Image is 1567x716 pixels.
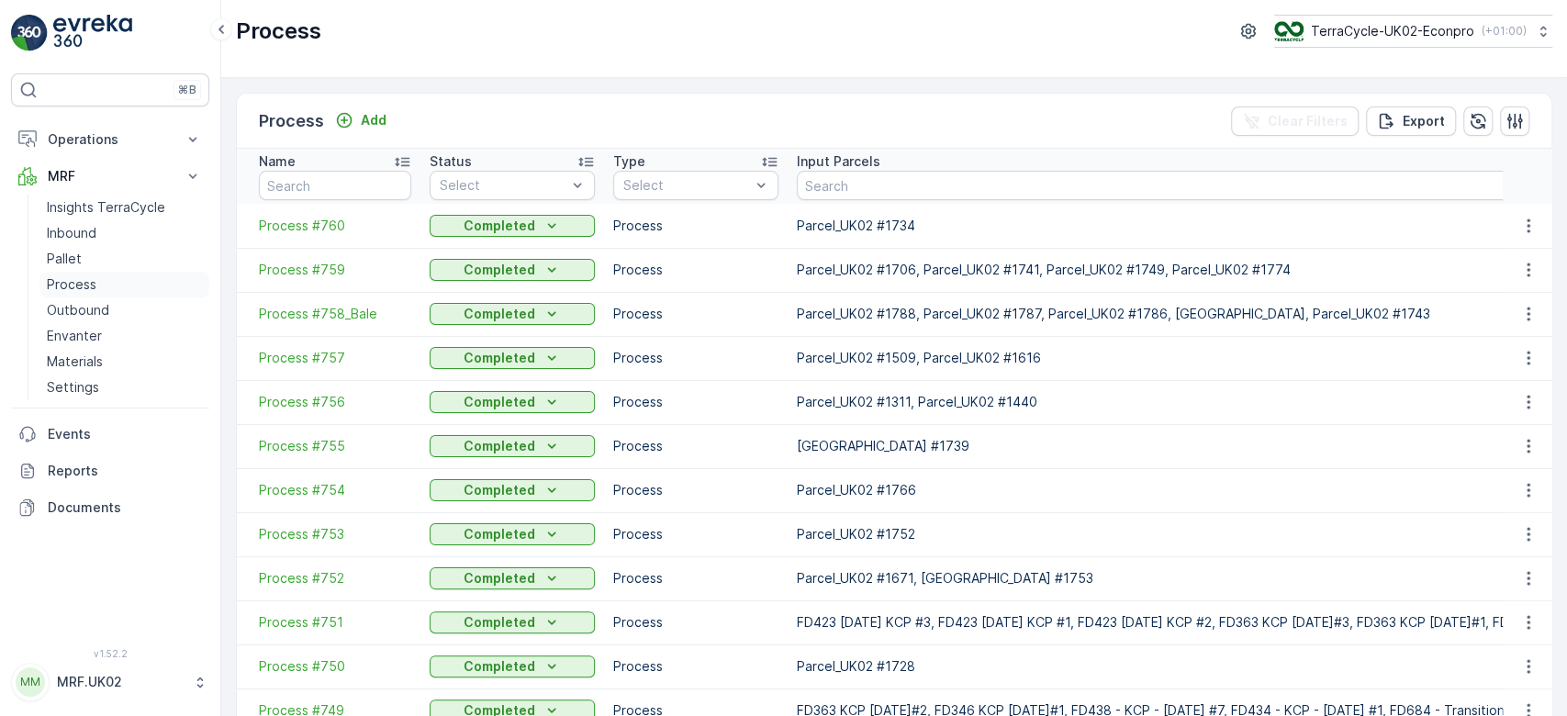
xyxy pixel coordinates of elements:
a: Inbound [39,220,209,246]
span: v 1.52.2 [11,648,209,659]
button: Completed [430,611,595,633]
p: Documents [48,498,202,517]
p: Events [48,425,202,443]
p: Process [613,437,778,455]
button: Completed [430,567,595,589]
p: Input Parcels [797,152,880,171]
p: Process [613,349,778,367]
p: Type [613,152,645,171]
span: 30 [103,392,119,408]
span: - [96,362,103,377]
a: Events [11,416,209,453]
p: MRF [48,167,173,185]
p: Completed [464,393,535,411]
button: Completed [430,259,595,281]
p: TerraCycle-UK02-Econpro [1311,22,1474,40]
p: Completed [464,525,535,543]
div: MM [16,667,45,697]
a: Process #751 [259,613,411,632]
p: Add [361,111,386,129]
img: logo_light-DOdMpM7g.png [53,15,132,51]
p: Status [430,152,472,171]
button: MMMRF.UK02 [11,663,209,701]
button: Completed [430,523,595,545]
p: Process [613,525,778,543]
p: Select [440,176,566,195]
a: Documents [11,489,209,526]
p: Completed [464,349,535,367]
p: Completed [464,217,535,235]
a: Envanter [39,323,209,349]
p: Completed [464,613,535,632]
a: Process #757 [259,349,411,367]
a: Process #753 [259,525,411,543]
p: Export [1403,112,1445,130]
button: Clear Filters [1231,106,1359,136]
button: Completed [430,215,595,237]
button: Completed [430,391,595,413]
p: Reports [48,462,202,480]
p: Process [613,261,778,279]
input: Search [259,171,411,200]
img: logo [11,15,48,51]
span: 30 [107,331,124,347]
span: Net Weight : [16,362,96,377]
p: Completed [464,569,535,587]
p: ⌘B [178,83,196,97]
button: Completed [430,479,595,501]
span: UK-PI0300 I PS Rigid Plastic [78,453,256,468]
a: Process [39,272,209,297]
p: Clear Filters [1268,112,1348,130]
p: Outbound [47,301,109,319]
p: Completed [464,305,535,323]
p: Process [236,17,321,46]
p: Parcel_UK02 #1801 [712,16,852,38]
span: Parcel_UK02 #1801 [61,301,178,317]
a: Reports [11,453,209,489]
p: Completed [464,437,535,455]
span: Total Weight : [16,331,107,347]
button: Operations [11,121,209,158]
a: Outbound [39,297,209,323]
img: terracycle_logo_wKaHoWT.png [1274,21,1304,41]
a: Insights TerraCycle [39,195,209,220]
p: Process [613,217,778,235]
a: Process #760 [259,217,411,235]
button: Add [328,109,394,131]
span: Tare Weight : [16,392,103,408]
a: Process #756 [259,393,411,411]
button: Completed [430,435,595,457]
p: Completed [464,481,535,499]
button: Export [1366,106,1456,136]
a: Process #754 [259,481,411,499]
p: Process [613,657,778,676]
button: Completed [430,347,595,369]
p: Name [259,152,296,171]
a: Settings [39,375,209,400]
span: Pallet [97,422,134,438]
p: Envanter [47,327,102,345]
a: Process #752 [259,569,411,587]
p: Completed [464,261,535,279]
p: MRF.UK02 [57,673,184,691]
a: Process #750 [259,657,411,676]
a: Process #758_Bale [259,305,411,323]
p: ( +01:00 ) [1482,24,1527,39]
span: Name : [16,301,61,317]
a: Process #755 [259,437,411,455]
span: Material : [16,453,78,468]
button: Completed [430,303,595,325]
p: Operations [48,130,173,149]
p: Process [47,275,96,294]
p: Process [613,305,778,323]
p: Pallet [47,250,82,268]
p: Process [613,481,778,499]
p: Inbound [47,224,96,242]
